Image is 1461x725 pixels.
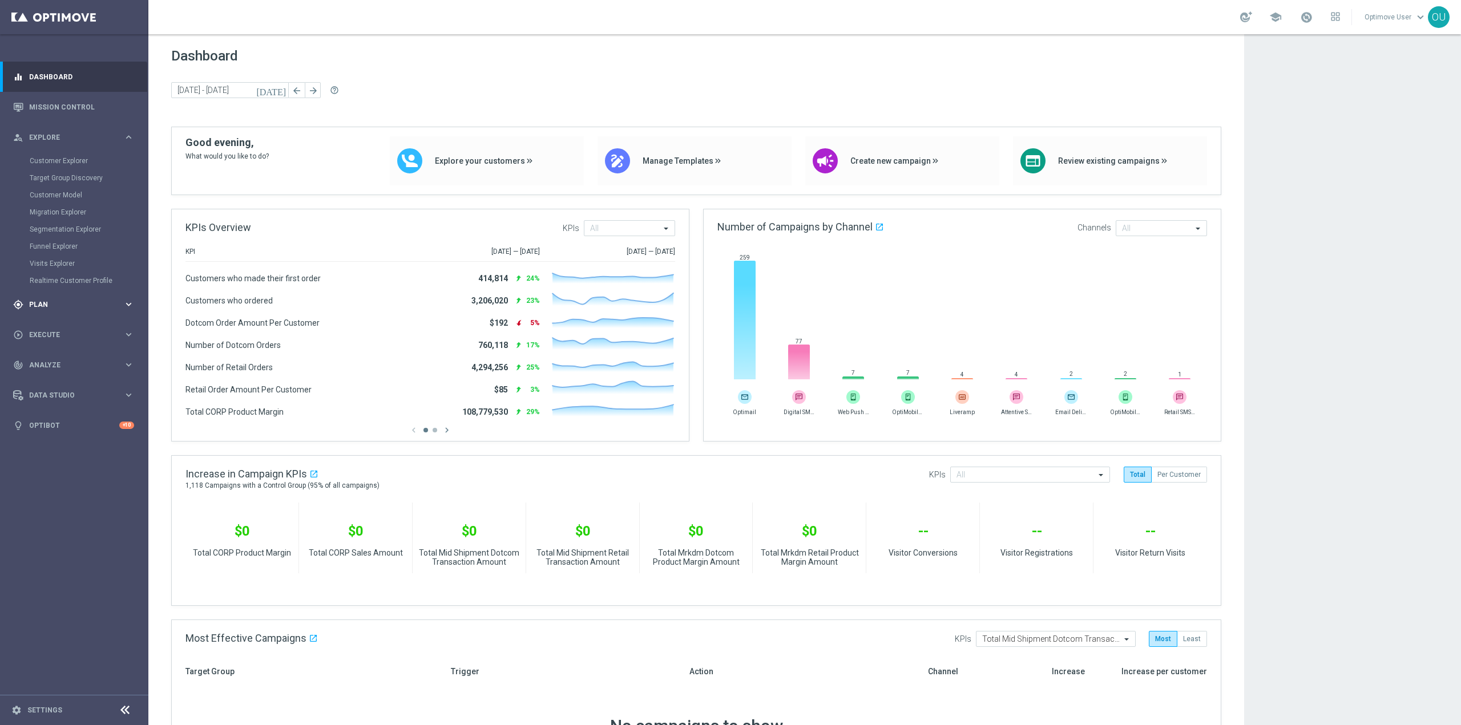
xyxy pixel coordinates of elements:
i: keyboard_arrow_right [123,299,134,310]
div: +10 [119,422,134,429]
i: equalizer [13,72,23,82]
a: Dashboard [29,62,134,92]
div: Data Studio [13,390,123,400]
div: Execute [13,330,123,340]
a: Segmentation Explorer [30,225,119,234]
div: Analyze [13,360,123,370]
span: Plan [29,301,123,308]
i: play_circle_outline [13,330,23,340]
button: equalizer Dashboard [13,72,135,82]
a: Target Group Discovery [30,173,119,183]
div: Customer Explorer [30,152,147,169]
div: Funnel Explorer [30,238,147,255]
div: Customer Model [30,187,147,204]
div: Mission Control [13,92,134,122]
span: Execute [29,331,123,338]
button: lightbulb Optibot +10 [13,421,135,430]
a: Customer Model [30,191,119,200]
i: keyboard_arrow_right [123,329,134,340]
div: Realtime Customer Profile [30,272,147,289]
span: Analyze [29,362,123,368]
button: person_search Explore keyboard_arrow_right [13,133,135,142]
a: Migration Explorer [30,208,119,217]
div: Visits Explorer [30,255,147,272]
button: Data Studio keyboard_arrow_right [13,391,135,400]
span: keyboard_arrow_down [1414,11,1427,23]
a: Optimove Userkeyboard_arrow_down [1363,9,1428,26]
a: Mission Control [29,92,134,122]
button: track_changes Analyze keyboard_arrow_right [13,361,135,370]
i: person_search [13,132,23,143]
i: gps_fixed [13,299,23,310]
i: settings [11,705,22,715]
a: Customer Explorer [30,156,119,165]
a: Visits Explorer [30,259,119,268]
button: gps_fixed Plan keyboard_arrow_right [13,300,135,309]
a: Funnel Explorer [30,242,119,251]
div: Target Group Discovery [30,169,147,187]
span: Data Studio [29,392,123,399]
a: Settings [27,707,62,714]
i: keyboard_arrow_right [123,132,134,143]
div: Segmentation Explorer [30,221,147,238]
div: OU [1428,6,1450,28]
button: Mission Control [13,103,135,112]
a: Realtime Customer Profile [30,276,119,285]
i: track_changes [13,360,23,370]
i: lightbulb [13,420,23,431]
i: keyboard_arrow_right [123,359,134,370]
i: keyboard_arrow_right [123,390,134,400]
span: school [1269,11,1282,23]
a: Optibot [29,410,119,440]
span: Explore [29,134,123,141]
button: play_circle_outline Execute keyboard_arrow_right [13,330,135,339]
div: Migration Explorer [30,204,147,221]
div: Optibot [13,410,134,440]
div: Explore [13,132,123,143]
div: Plan [13,299,123,310]
div: Dashboard [13,62,134,92]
